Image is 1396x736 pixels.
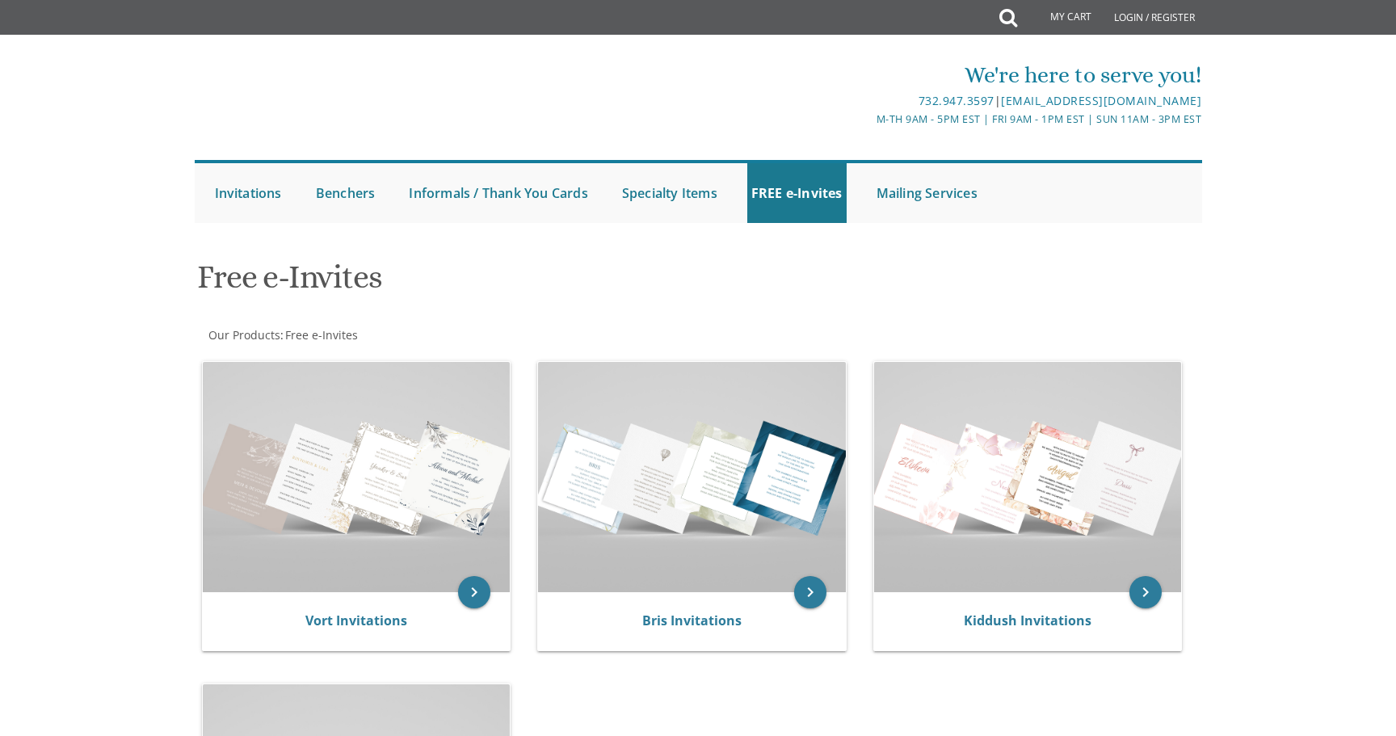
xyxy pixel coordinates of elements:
a: Benchers [312,163,380,223]
a: Vort Invitations [305,612,407,629]
a: Kiddush Invitations [964,612,1091,629]
div: | [531,91,1201,111]
div: M-Th 9am - 5pm EST | Fri 9am - 1pm EST | Sun 11am - 3pm EST [531,111,1201,128]
h1: Free e-Invites [197,259,856,307]
a: 732.947.3597 [919,93,994,108]
div: We're here to serve you! [531,59,1201,91]
a: My Cart [1015,2,1103,34]
a: Informals / Thank You Cards [405,163,591,223]
a: Invitations [211,163,286,223]
a: Our Products [207,327,280,343]
a: keyboard_arrow_right [794,576,826,608]
a: FREE e-Invites [747,163,847,223]
a: [EMAIL_ADDRESS][DOMAIN_NAME] [1001,93,1201,108]
img: Vort Invitations [203,362,511,592]
a: Specialty Items [618,163,721,223]
img: Kiddush Invitations [874,362,1182,592]
div: : [195,327,699,343]
a: Free e-Invites [284,327,358,343]
span: Free e-Invites [285,327,358,343]
img: Bris Invitations [538,362,846,592]
a: keyboard_arrow_right [458,576,490,608]
a: keyboard_arrow_right [1129,576,1162,608]
a: Mailing Services [872,163,982,223]
a: Bris Invitations [642,612,742,629]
